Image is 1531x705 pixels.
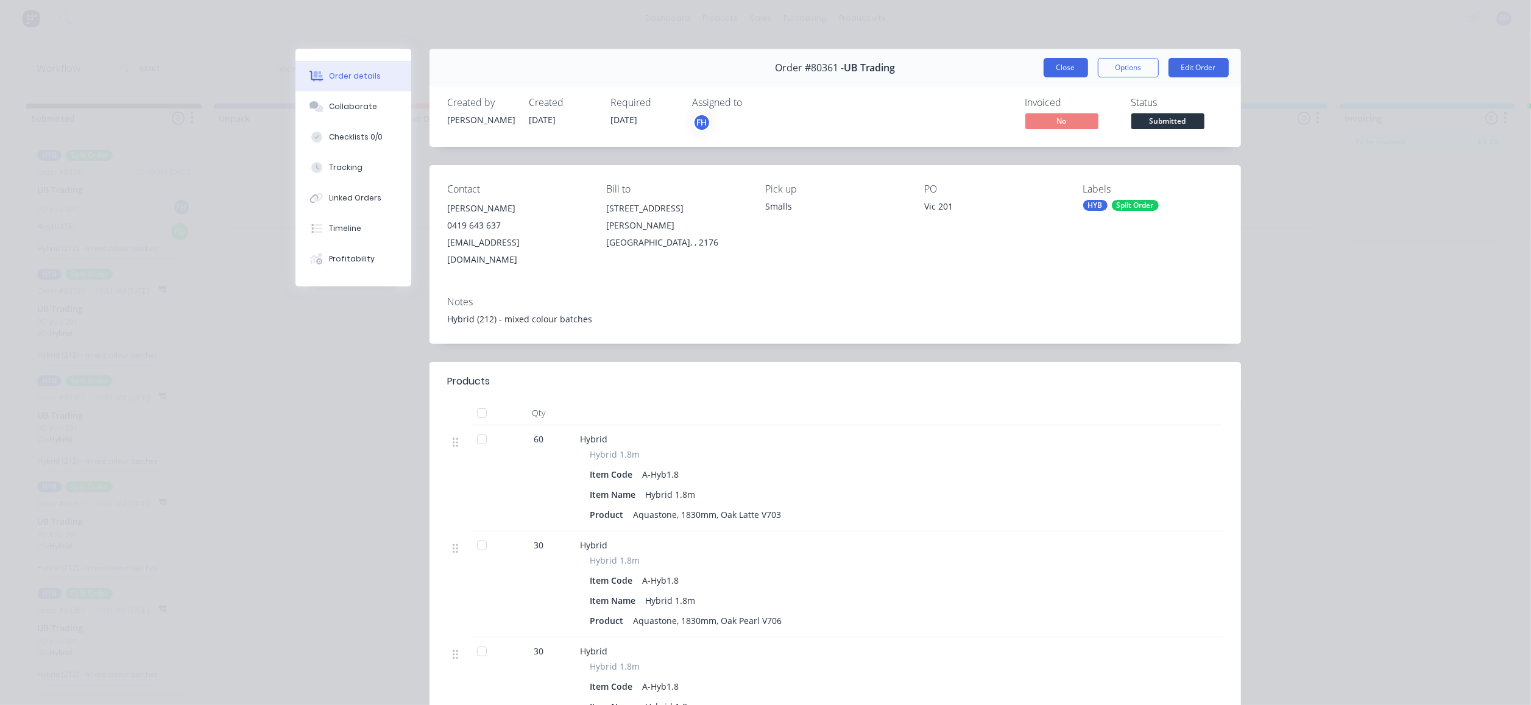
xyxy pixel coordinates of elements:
div: Order details [329,71,381,82]
div: Tracking [329,162,362,173]
span: [DATE] [611,114,638,126]
div: Labels [1083,183,1223,195]
div: Checklists 0/0 [329,132,383,143]
button: Timeline [295,213,411,244]
div: Aquastone, 1830mm, Oak Pearl V706 [629,612,787,629]
span: [DATE] [529,114,556,126]
span: Hybrid 1.8m [590,554,640,567]
button: Collaborate [295,91,411,122]
div: Item Code [590,678,638,695]
div: [PERSON_NAME] [448,113,515,126]
div: A-Hyb1.8 [638,678,684,695]
div: Aquastone, 1830mm, Oak Latte V703 [629,506,787,523]
div: Pick up [765,183,905,195]
div: [PERSON_NAME]0419 643 637[EMAIL_ADDRESS][DOMAIN_NAME] [448,200,587,268]
span: Order #80361 - [775,62,844,74]
div: HYB [1083,200,1108,211]
div: Timeline [329,223,361,234]
div: Smalls [765,200,905,213]
div: Vic 201 [924,200,1064,217]
div: Contact [448,183,587,195]
div: Profitability [329,253,375,264]
span: Hybrid [581,539,608,551]
button: Options [1098,58,1159,77]
div: Split Order [1112,200,1159,211]
div: Product [590,506,629,523]
div: Invoiced [1025,97,1117,108]
button: Close [1044,58,1088,77]
div: Linked Orders [329,193,381,204]
div: Product [590,612,629,629]
div: Bill to [606,183,746,195]
div: Created by [448,97,515,108]
div: Item Name [590,592,641,609]
div: [PERSON_NAME] [448,200,587,217]
div: [EMAIL_ADDRESS][DOMAIN_NAME] [448,234,587,268]
button: Linked Orders [295,183,411,213]
div: Assigned to [693,97,815,108]
button: Tracking [295,152,411,183]
div: Qty [503,401,576,425]
div: A-Hyb1.8 [638,466,684,483]
button: Checklists 0/0 [295,122,411,152]
button: FH [693,113,711,132]
div: Notes [448,296,1223,308]
button: Edit Order [1169,58,1229,77]
span: 60 [534,433,544,445]
span: Hybrid [581,433,608,445]
button: Profitability [295,244,411,274]
button: Order details [295,61,411,91]
div: Hybrid 1.8m [641,592,701,609]
div: Collaborate [329,101,377,112]
div: PO [924,183,1064,195]
span: Hybrid [581,645,608,657]
div: [STREET_ADDRESS][PERSON_NAME][GEOGRAPHIC_DATA], , 2176 [606,200,746,251]
div: Hybrid (212) - mixed colour batches [448,313,1223,325]
div: Created [529,97,596,108]
span: 30 [534,645,544,657]
span: 30 [534,539,544,551]
div: Hybrid 1.8m [641,486,701,503]
div: Item Name [590,486,641,503]
span: Hybrid 1.8m [590,448,640,461]
span: No [1025,113,1098,129]
div: 0419 643 637 [448,217,587,234]
span: UB Trading [844,62,895,74]
div: [STREET_ADDRESS][PERSON_NAME] [606,200,746,234]
div: Item Code [590,572,638,589]
div: Products [448,374,490,389]
div: Required [611,97,678,108]
div: Status [1131,97,1223,108]
span: Submitted [1131,113,1204,129]
span: Hybrid 1.8m [590,660,640,673]
div: [GEOGRAPHIC_DATA], , 2176 [606,234,746,251]
div: Item Code [590,466,638,483]
div: A-Hyb1.8 [638,572,684,589]
button: Submitted [1131,113,1204,132]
